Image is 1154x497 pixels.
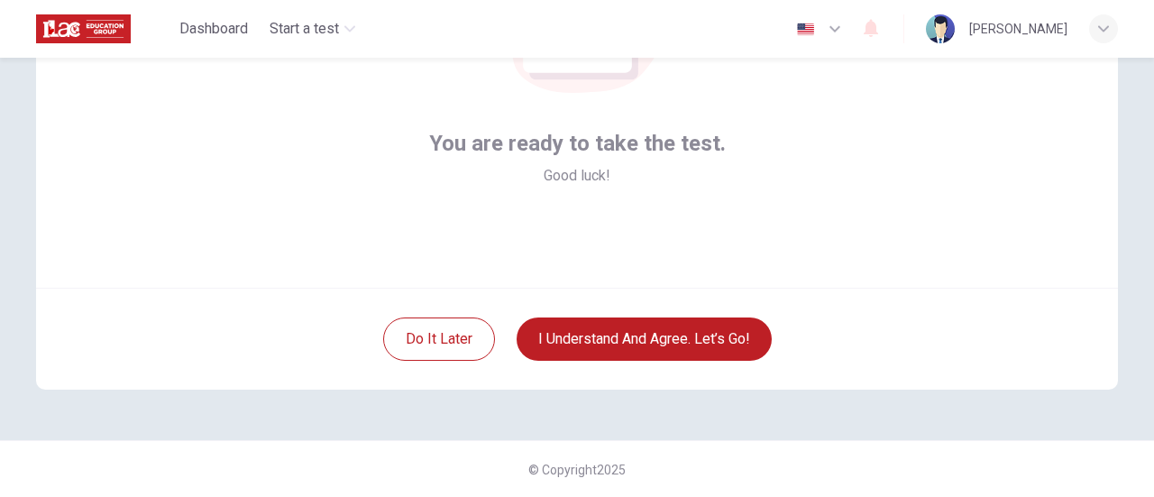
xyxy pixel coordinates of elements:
[383,318,495,361] button: Do it later
[794,23,817,36] img: en
[429,129,726,158] span: You are ready to take the test.
[262,13,362,45] button: Start a test
[36,11,131,47] img: ILAC logo
[528,463,626,477] span: © Copyright 2025
[270,18,339,40] span: Start a test
[517,318,772,361] button: I understand and agree. Let’s go!
[179,18,248,40] span: Dashboard
[926,14,955,43] img: Profile picture
[544,165,610,187] span: Good luck!
[36,11,172,47] a: ILAC logo
[172,13,255,45] button: Dashboard
[969,18,1067,40] div: [PERSON_NAME]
